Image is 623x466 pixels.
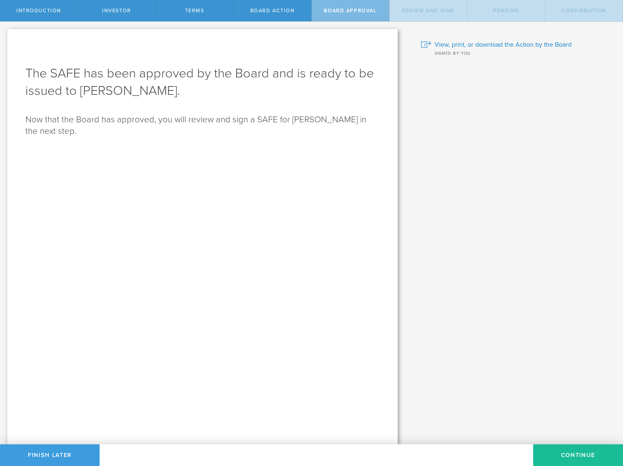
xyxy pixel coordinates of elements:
[25,65,380,99] h1: The SAFE has been approved by the Board and is ready to be issued to [PERSON_NAME].
[25,114,380,137] p: Now that the Board has approved, you will review and sign a SAFE for [PERSON_NAME] in the next step.
[435,40,572,49] span: View, print, or download the Action by the Board
[402,8,454,14] span: Review and Sign
[185,8,204,14] span: terms
[324,8,376,14] span: Board Approval
[250,8,295,14] span: Board Action
[533,444,623,466] button: Continue
[102,8,131,14] span: Investor
[561,8,606,14] span: Confirmation
[16,8,61,14] span: Introduction
[493,8,519,14] span: Pending
[421,49,612,56] div: Signed by you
